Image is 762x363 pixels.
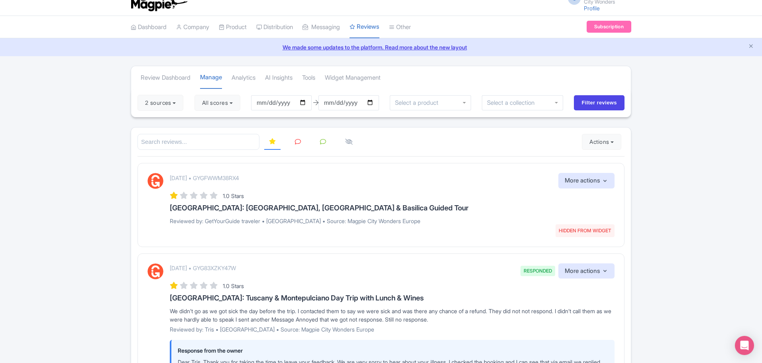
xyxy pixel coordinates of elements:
[200,67,222,89] a: Manage
[748,42,754,51] button: Close announcement
[223,192,244,199] span: 1.0 Stars
[5,43,757,51] a: We made some updates to the platform. Read more about the new layout
[147,173,163,189] img: GetYourGuide Logo
[137,95,183,111] button: 2 sources
[170,294,615,302] h3: [GEOGRAPHIC_DATA]: Tuscany & Montepulciano Day Trip with Lunch & Wines
[223,283,244,289] span: 1.0 Stars
[558,263,615,279] button: More actions
[302,16,340,38] a: Messaging
[170,264,236,272] p: [DATE] • GYG83XZKY47W
[219,16,247,38] a: Product
[574,95,625,110] input: Filter reviews
[487,99,540,106] input: Select a collection
[170,307,615,324] div: We didn’t go as we got sick the day before the trip. I contacted them to say we were sick and was...
[389,16,411,38] a: Other
[176,16,209,38] a: Company
[194,95,240,111] button: All scores
[232,67,255,89] a: Analytics
[170,174,239,182] p: [DATE] • GYGFWWM38RX4
[256,16,293,38] a: Distribution
[170,325,615,334] p: Reviewed by: Tris • [GEOGRAPHIC_DATA] • Source: Magpie City Wonders Europe
[170,217,615,225] p: Reviewed by: GetYourGuide traveler • [GEOGRAPHIC_DATA] • Source: Magpie City Wonders Europe
[735,336,754,355] div: Open Intercom Messenger
[395,99,443,106] input: Select a product
[170,204,615,212] h3: [GEOGRAPHIC_DATA]: [GEOGRAPHIC_DATA], [GEOGRAPHIC_DATA] & Basilica Guided Tour
[587,21,631,33] a: Subscription
[302,67,315,89] a: Tools
[584,5,600,12] a: Profile
[265,67,293,89] a: AI Insights
[520,266,555,276] span: RESPONDED
[582,134,621,150] button: Actions
[325,67,381,89] a: Widget Management
[178,346,608,355] p: Response from the owner
[137,134,259,150] input: Search reviews...
[131,16,167,38] a: Dashboard
[141,67,190,89] a: Review Dashboard
[556,224,615,237] span: HIDDEN FROM WIDGET
[147,263,163,279] img: GetYourGuide Logo
[350,16,379,39] a: Reviews
[558,173,615,188] button: More actions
